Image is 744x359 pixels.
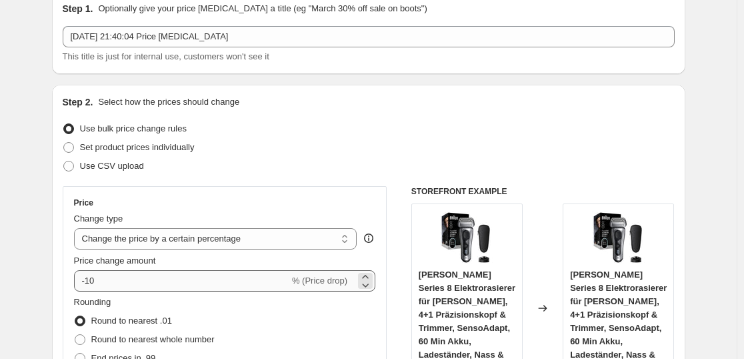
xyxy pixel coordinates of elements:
[80,123,187,133] span: Use bulk price change rules
[362,232,375,245] div: help
[98,2,427,15] p: Optionally give your price [MEDICAL_DATA] a title (eg "March 30% off sale on boots")
[63,51,269,61] span: This title is just for internal use, customers won't see it
[63,26,675,47] input: 30% off holiday sale
[74,297,111,307] span: Rounding
[292,276,347,286] span: % (Price drop)
[80,161,144,171] span: Use CSV upload
[63,2,93,15] h2: Step 1.
[98,95,239,109] p: Select how the prices should change
[74,198,93,208] h3: Price
[74,256,156,266] span: Price change amount
[592,211,645,264] img: 81xinhljrPL_80x.jpg
[91,316,172,326] span: Round to nearest .01
[440,211,493,264] img: 81xinhljrPL_80x.jpg
[63,95,93,109] h2: Step 2.
[411,186,675,197] h6: STOREFRONT EXAMPLE
[91,334,215,344] span: Round to nearest whole number
[74,270,289,292] input: -15
[74,214,123,224] span: Change type
[80,142,195,152] span: Set product prices individually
